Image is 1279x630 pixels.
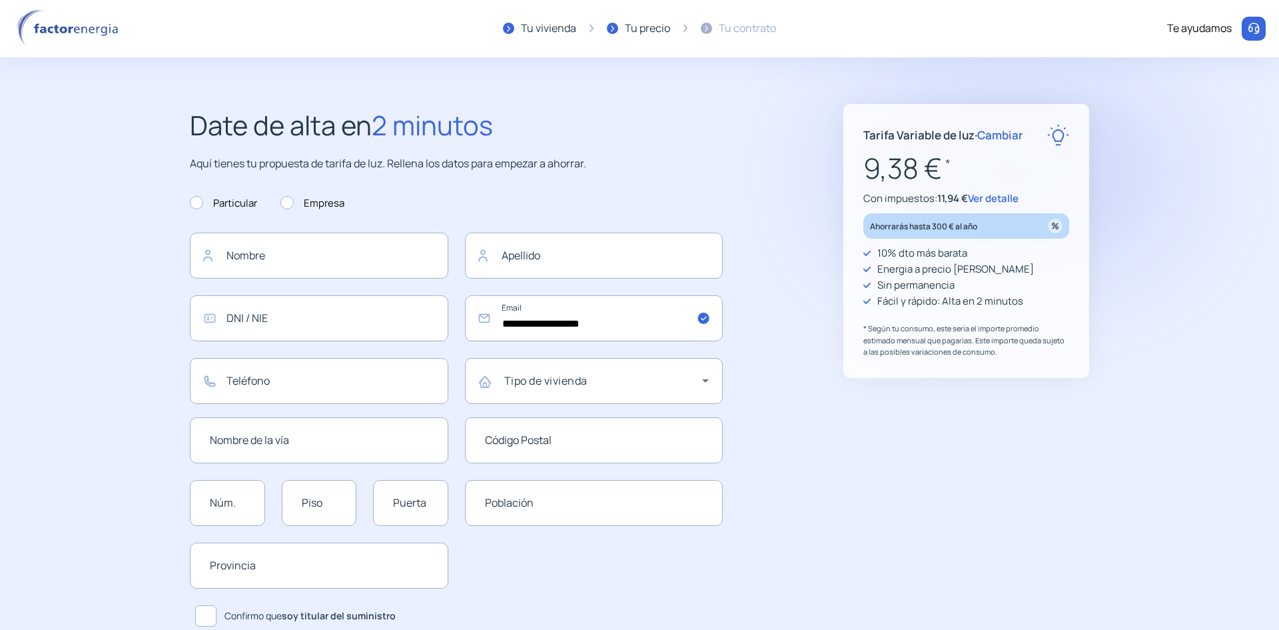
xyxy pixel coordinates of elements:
[625,20,670,37] div: Tu precio
[1048,219,1063,233] img: percentage_icon.svg
[937,191,968,205] span: 11,94 €
[877,277,955,293] p: Sin permanencia
[372,107,493,143] span: 2 minutos
[1167,20,1232,37] div: Te ayudamos
[870,219,977,234] p: Ahorrarás hasta 300 € al año
[977,127,1023,143] span: Cambiar
[190,104,723,147] h2: Date de alta en
[877,293,1023,309] p: Fácil y rápido: Alta en 2 minutos
[280,195,344,211] label: Empresa
[1047,124,1069,146] img: rate-E.svg
[13,9,127,48] img: logo factor
[968,191,1019,205] span: Ver detalle
[863,126,1023,144] p: Tarifa Variable de luz ·
[719,20,776,37] div: Tu contrato
[863,191,1069,207] p: Con impuestos:
[1247,22,1260,35] img: llamar
[504,373,588,388] mat-label: Tipo de vivienda
[282,609,396,622] b: soy titular del suministro
[877,245,967,261] p: 10% dto más barata
[521,20,576,37] div: Tu vivienda
[863,323,1069,358] p: * Según tu consumo, este sería el importe promedio estimado mensual que pagarías. Este importe qu...
[190,195,257,211] label: Particular
[190,155,723,173] p: Aquí tienes tu propuesta de tarifa de luz. Rellena los datos para empezar a ahorrar.
[877,261,1034,277] p: Energia a precio [PERSON_NAME]
[863,146,1069,191] p: 9,38 €
[224,609,396,623] span: Confirmo que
